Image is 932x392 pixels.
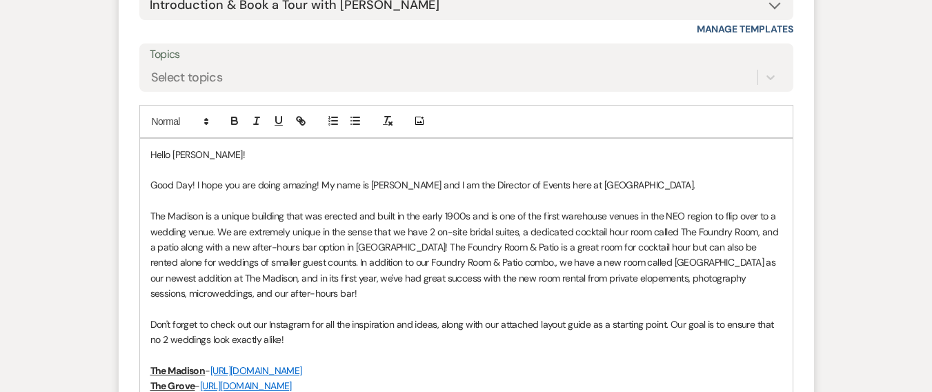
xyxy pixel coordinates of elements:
p: - [150,363,782,378]
u: The Madison [150,364,206,377]
a: Manage Templates [697,23,793,35]
p: The Madison is a unique building that was erected and built in the early 1900s and is one of the ... [150,208,782,301]
label: Topics [150,45,783,65]
div: Select topics [151,68,223,87]
p: Hello [PERSON_NAME]! [150,147,782,162]
p: Don't forget to check out our Instagram for all the inspiration and ideas, along with our attache... [150,317,782,348]
u: The Grove [150,380,195,392]
a: [URL][DOMAIN_NAME] [200,380,292,392]
p: Good Day! I hope you are doing amazing! My name is [PERSON_NAME] and I am the Director of Events ... [150,177,782,193]
a: [URL][DOMAIN_NAME] [210,364,302,377]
